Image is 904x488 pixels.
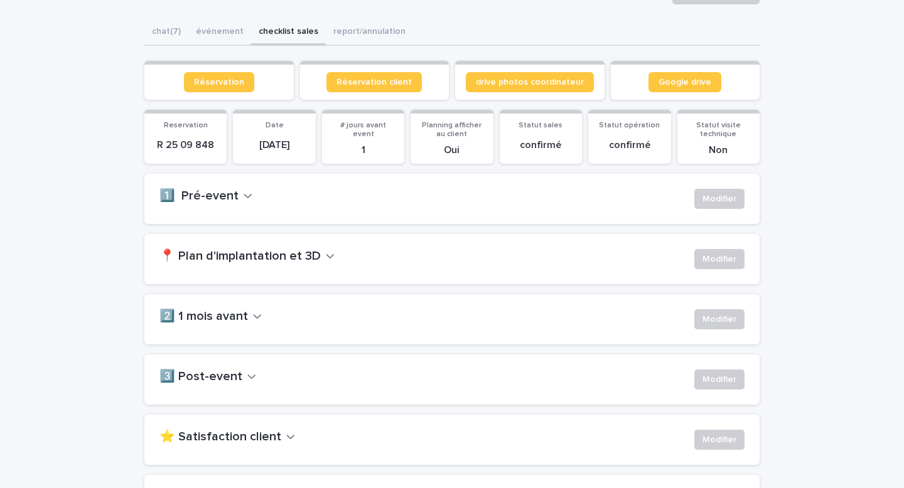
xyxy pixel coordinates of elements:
[188,19,251,46] button: événement
[422,122,482,138] span: Planning afficher au client
[694,189,745,209] button: Modifier
[519,122,562,129] span: Statut sales
[159,369,242,385] h2: 3️⃣ Post-event
[702,253,736,265] span: Modifier
[694,369,745,390] button: Modifier
[599,122,660,129] span: Statut opération
[184,72,254,92] a: Réservation
[694,309,745,329] button: Modifier
[330,144,397,156] p: 1
[159,249,321,264] h2: 📍 Plan d'implantation et 3D
[159,430,281,445] h2: ⭐ Satisfaction client
[144,19,188,46] button: chat (7)
[507,139,574,151] p: confirmé
[159,249,335,264] button: 📍 Plan d'implantation et 3D
[159,369,256,385] button: 3️⃣ Post-event
[702,193,736,205] span: Modifier
[466,72,594,92] a: drive photos coordinateur
[159,309,248,324] h2: 2️⃣ 1 mois avant
[266,122,284,129] span: Date
[648,72,721,92] a: Google drive
[194,78,244,87] span: Réservation
[159,189,252,204] button: 1️⃣ Pré-event
[326,19,413,46] button: report/annulation
[159,430,295,445] button: ⭐ Satisfaction client
[702,433,736,446] span: Modifier
[596,139,663,151] p: confirmé
[476,78,584,87] span: drive photos coordinateur
[702,313,736,326] span: Modifier
[240,139,308,151] p: [DATE]
[251,19,326,46] button: checklist sales
[326,72,422,92] a: Réservation client
[694,430,745,450] button: Modifier
[336,78,412,87] span: Réservation client
[694,249,745,269] button: Modifier
[659,78,711,87] span: Google drive
[159,189,239,204] h2: 1️⃣ Pré-event
[685,144,752,156] p: Non
[164,122,208,129] span: Reservation
[159,309,262,324] button: 2️⃣ 1 mois avant
[696,122,741,138] span: Statut visite technique
[340,122,386,138] span: # jours avant event
[702,373,736,386] span: Modifier
[418,144,485,156] p: Oui
[152,139,219,151] p: R 25 09 848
